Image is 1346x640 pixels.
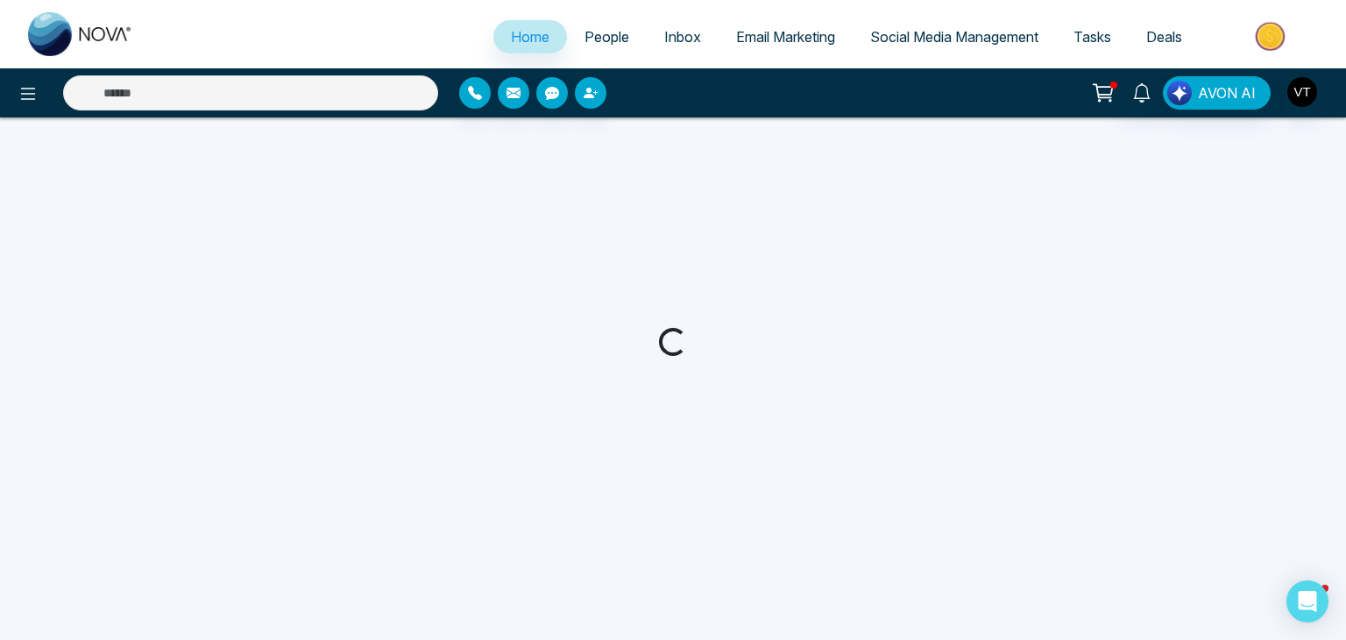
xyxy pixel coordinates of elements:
[1167,81,1192,105] img: Lead Flow
[511,28,549,46] span: Home
[1146,28,1182,46] span: Deals
[736,28,835,46] span: Email Marketing
[870,28,1038,46] span: Social Media Management
[1198,82,1256,103] span: AVON AI
[664,28,701,46] span: Inbox
[647,20,719,53] a: Inbox
[719,20,853,53] a: Email Marketing
[1287,77,1317,107] img: User Avatar
[567,20,647,53] a: People
[853,20,1056,53] a: Social Media Management
[1129,20,1200,53] a: Deals
[584,28,629,46] span: People
[1286,580,1328,622] div: Open Intercom Messenger
[28,12,133,56] img: Nova CRM Logo
[1163,76,1271,110] button: AVON AI
[1056,20,1129,53] a: Tasks
[1073,28,1111,46] span: Tasks
[1208,17,1335,56] img: Market-place.gif
[493,20,567,53] a: Home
